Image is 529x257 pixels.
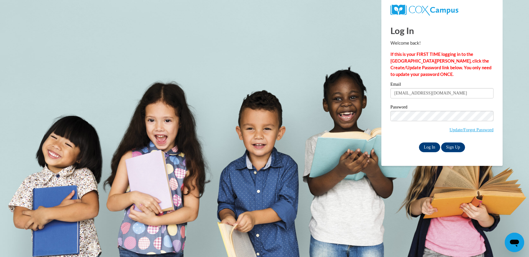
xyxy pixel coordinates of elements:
img: COX Campus [390,5,458,15]
p: Welcome back! [390,40,494,46]
a: COX Campus [390,5,494,15]
a: Sign Up [441,142,465,152]
label: Email [390,82,494,88]
strong: If this is your FIRST TIME logging in to the [GEOGRAPHIC_DATA][PERSON_NAME], click the Create/Upd... [390,52,491,77]
label: Password [390,105,494,111]
iframe: Button to launch messaging window, conversation in progress [505,233,524,252]
h1: Log In [390,24,494,37]
input: Log In [419,142,440,152]
a: Update/Forgot Password [450,127,494,132]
